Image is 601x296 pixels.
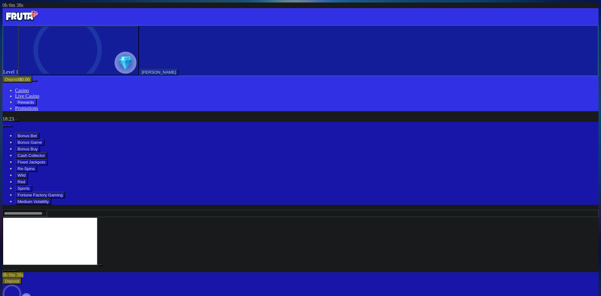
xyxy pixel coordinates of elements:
span: Re-Spins [18,166,35,171]
span: 18:23 [3,116,14,122]
span: Medium Volatility [18,199,49,204]
button: Red [15,179,28,185]
button: [PERSON_NAME] [139,69,178,75]
span: Rewards [18,100,34,105]
button: chevron-down icon [8,270,13,272]
span: Casino [15,88,29,93]
span: Level 1 [3,69,18,75]
button: Bonus Buy [15,146,40,152]
button: Bonus Game [15,139,44,146]
img: Fruta [3,8,40,24]
span: Red [18,179,25,184]
button: reward iconRewards [15,99,37,106]
span: Fortune Factory Gaming [18,193,63,197]
span: Live Casino [15,93,39,99]
a: gift-inverted iconPromotions [15,106,38,111]
span: Deposit [5,77,19,82]
span: Fixed Jackpots [18,160,45,164]
button: reward progress [18,26,139,75]
button: Bonus Bet [15,132,39,139]
span: $0.00 [19,77,29,82]
a: diamond iconCasino [15,88,29,93]
span: Bonus Game [18,140,42,145]
a: poker-chip iconLive Casino [15,93,39,99]
span: Wild [18,173,26,178]
button: Deposit [3,278,22,284]
button: menu [32,80,37,82]
button: menu [14,120,19,122]
span: Sports [18,186,30,191]
span: Bonus Buy [18,147,38,151]
span: Bonus Bet [18,133,37,138]
span: [PERSON_NAME] [141,70,176,75]
button: close icon [3,270,8,272]
button: Cash Collector [15,152,47,159]
input: Search [3,210,47,217]
span: user session time [3,3,23,8]
a: Fruta [3,19,40,25]
button: Re-Spins [15,165,37,172]
span: user session time [3,272,23,278]
button: Depositplus icon$0.00 [3,76,32,83]
iframe: To enrich screen reader interactions, please activate Accessibility in Grammarly extension settings [3,217,98,265]
button: Sports [15,185,32,192]
img: reward progress [115,52,136,74]
button: play icon [98,264,103,266]
button: next slide [8,125,13,127]
button: prev slide [3,125,8,127]
button: Medium Volatility [15,198,51,205]
span: Promotions [15,106,38,111]
button: Fixed Jackpots [15,159,48,165]
button: fullscreen icon [13,270,18,272]
nav: Primary [3,8,598,111]
span: Cash Collector [18,153,45,158]
button: Wild [15,172,28,179]
span: Deposit [5,279,19,283]
button: Fortune Factory Gaming [15,192,65,198]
